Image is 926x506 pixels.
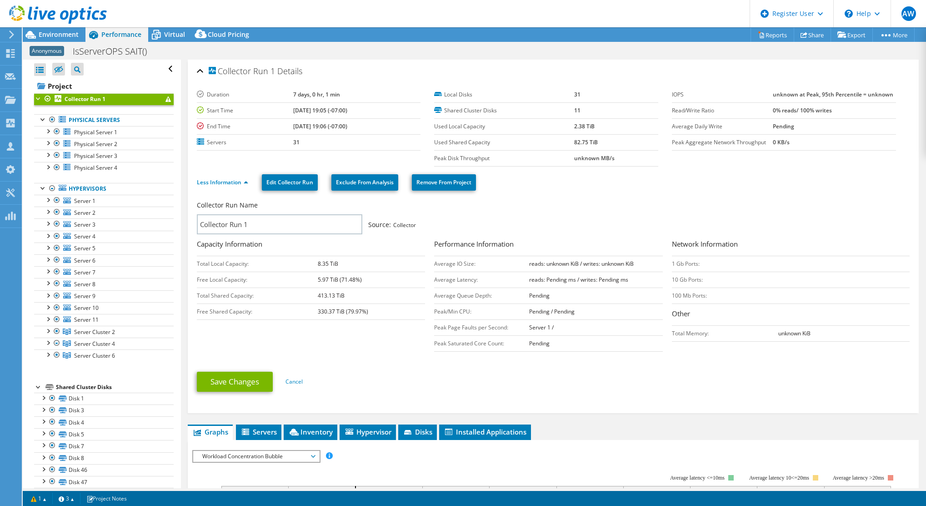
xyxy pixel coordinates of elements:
[34,278,174,290] a: Server 8
[434,335,529,351] td: Peak Saturated Core Count:
[30,46,64,56] span: Anonymous
[34,405,174,416] a: Disk 3
[208,30,249,39] span: Cloud Pricing
[444,427,526,436] span: Installed Applications
[34,114,174,126] a: Physical Servers
[74,280,95,288] span: Server 8
[285,378,303,385] a: Cancel
[56,382,174,393] div: Shared Cluster Disks
[34,138,174,150] a: Physical Server 2
[529,308,575,315] b: Pending / Pending
[318,272,425,288] td: 5.97 TiB (71.48%)
[74,244,95,252] span: Server 5
[197,90,293,99] label: Duration
[574,122,595,130] b: 2.38 TiB
[197,138,293,147] label: Servers
[773,91,893,98] b: unknown at Peak, 95th Percentile = unknown
[34,464,174,476] a: Disk 46
[34,231,174,243] a: Server 4
[192,427,228,436] span: Graphs
[831,28,873,42] a: Export
[318,304,425,319] td: 330.37 TiB (79.97%)
[293,138,300,146] b: 31
[672,122,773,131] label: Average Daily Write
[833,475,884,481] text: Average latency >20ms
[74,140,117,148] span: Physical Server 2
[34,452,174,464] a: Disk 8
[773,122,794,130] b: Pending
[434,138,574,147] label: Used Shared Capacity
[74,304,99,312] span: Server 10
[412,174,476,191] a: Remove From Project
[34,290,174,302] a: Server 9
[34,183,174,195] a: Hypervisors
[197,256,318,272] td: Total Local Capacity:
[34,488,174,500] a: Disk 49
[34,416,174,428] a: Disk 4
[773,106,832,114] b: 0% reads/ 100% writes
[34,266,174,278] a: Server 7
[80,493,133,504] a: Project Notes
[574,154,615,162] b: unknown MB/s
[277,66,302,76] span: Details
[34,476,174,488] a: Disk 47
[529,324,554,331] b: Server 1 /
[672,90,773,99] label: IOPS
[34,393,174,405] a: Disk 1
[101,30,141,39] span: Performance
[74,268,95,276] span: Server 7
[670,475,725,481] tspan: Average latency <=10ms
[74,221,95,228] span: Server 3
[574,91,581,98] b: 31
[672,106,773,115] label: Read/Write Ratio
[197,372,273,392] a: Save Changes
[34,428,174,440] a: Disk 5
[34,207,174,218] a: Server 2
[434,106,574,115] label: Shared Cluster Disks
[434,319,529,335] td: Peak Page Faults per Second:
[293,122,347,130] b: [DATE] 19:06 (-07:00)
[209,67,275,76] span: Collector Run 1
[34,302,174,314] a: Server 10
[293,106,347,114] b: [DATE] 19:05 (-07:00)
[773,138,790,146] b: 0 KB/s
[34,162,174,174] a: Physical Server 4
[529,292,550,299] b: Pending
[672,325,778,341] td: Total Memory:
[434,288,529,304] td: Average Queue Depth:
[672,309,910,321] h3: Other
[34,349,174,361] a: Server Cluster 6
[74,257,95,264] span: Server 6
[34,243,174,254] a: Server 5
[74,152,117,160] span: Physical Server 3
[34,195,174,207] a: Server 1
[198,451,315,462] span: Workload Concentration Bubble
[574,138,598,146] b: 82.75 TiB
[368,221,416,229] span: Collector
[197,201,258,210] label: Collector Run Name
[434,239,663,251] h3: Performance Information
[794,28,831,42] a: Share
[331,174,398,191] a: Exclude From Analysis
[197,106,293,115] label: Start Time
[164,30,185,39] span: Virtual
[34,150,174,162] a: Physical Server 3
[25,493,53,504] a: 1
[69,46,161,56] h1: IsServerOPS SAIT()
[845,10,853,18] svg: \n
[434,256,529,272] td: Average IO Size:
[34,254,174,266] a: Server 6
[34,93,174,105] a: Collector Run 1
[262,174,318,191] a: Edit Collector Run
[318,288,425,304] td: 413.13 TiB
[529,339,550,347] b: Pending
[434,154,574,163] label: Peak Disk Throughput
[197,272,318,288] td: Free Local Capacity:
[34,314,174,326] a: Server 11
[434,90,574,99] label: Local Disks
[65,95,105,103] b: Collector Run 1
[74,340,115,348] span: Server Cluster 4
[74,292,95,300] span: Server 9
[74,164,117,172] span: Physical Server 4
[434,272,529,288] td: Average Latency:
